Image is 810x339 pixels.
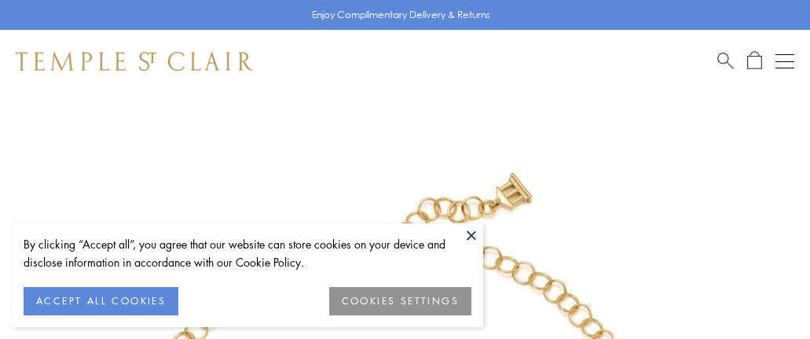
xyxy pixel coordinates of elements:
[24,287,178,315] button: ACCEPT ALL COOKIES
[717,51,734,71] a: Search
[16,52,253,71] img: Temple St. Clair
[747,51,762,71] a: Open Shopping Bag
[312,7,490,23] p: Enjoy Complimentary Delivery & Returns
[24,235,471,271] div: By clicking “Accept all”, you agree that our website can store cookies on your device and disclos...
[775,52,794,71] button: Open navigation
[329,287,471,315] button: COOKIES SETTINGS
